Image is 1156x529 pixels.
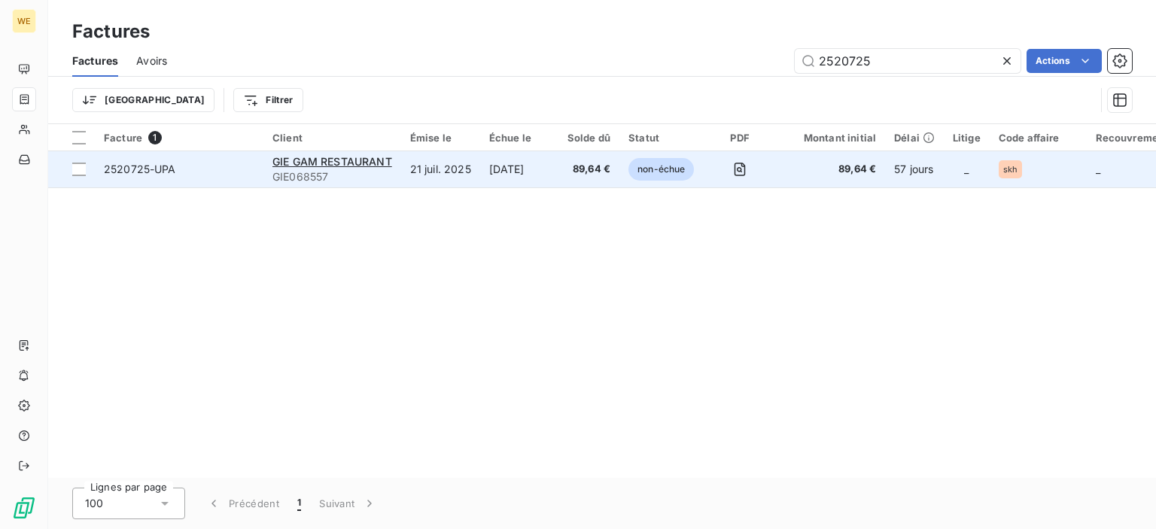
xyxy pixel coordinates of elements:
[1027,49,1102,73] button: Actions
[272,132,392,144] div: Client
[104,163,176,175] span: 2520725-UPA
[1096,163,1100,175] span: _
[85,496,103,511] span: 100
[136,53,167,68] span: Avoirs
[712,132,767,144] div: PDF
[489,132,549,144] div: Échue le
[885,151,944,187] td: 57 jours
[72,53,118,68] span: Factures
[953,132,981,144] div: Litige
[1003,165,1018,174] span: skh
[104,132,142,144] span: Facture
[272,155,392,168] span: GIE GAM RESTAURANT
[628,132,694,144] div: Statut
[628,158,694,181] span: non-échue
[12,9,36,33] div: WE
[297,496,301,511] span: 1
[786,162,876,177] span: 89,64 €
[567,132,610,144] div: Solde dû
[233,88,303,112] button: Filtrer
[795,49,1021,73] input: Rechercher
[288,488,310,519] button: 1
[1105,478,1141,514] iframe: Intercom live chat
[999,132,1078,144] div: Code affaire
[401,151,480,187] td: 21 juil. 2025
[310,488,386,519] button: Suivant
[964,163,969,175] span: _
[272,169,392,184] span: GIE068557
[480,151,558,187] td: [DATE]
[567,162,610,177] span: 89,64 €
[786,132,876,144] div: Montant initial
[410,132,471,144] div: Émise le
[72,18,150,45] h3: Factures
[894,132,935,144] div: Délai
[197,488,288,519] button: Précédent
[148,131,162,144] span: 1
[12,496,36,520] img: Logo LeanPay
[72,88,214,112] button: [GEOGRAPHIC_DATA]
